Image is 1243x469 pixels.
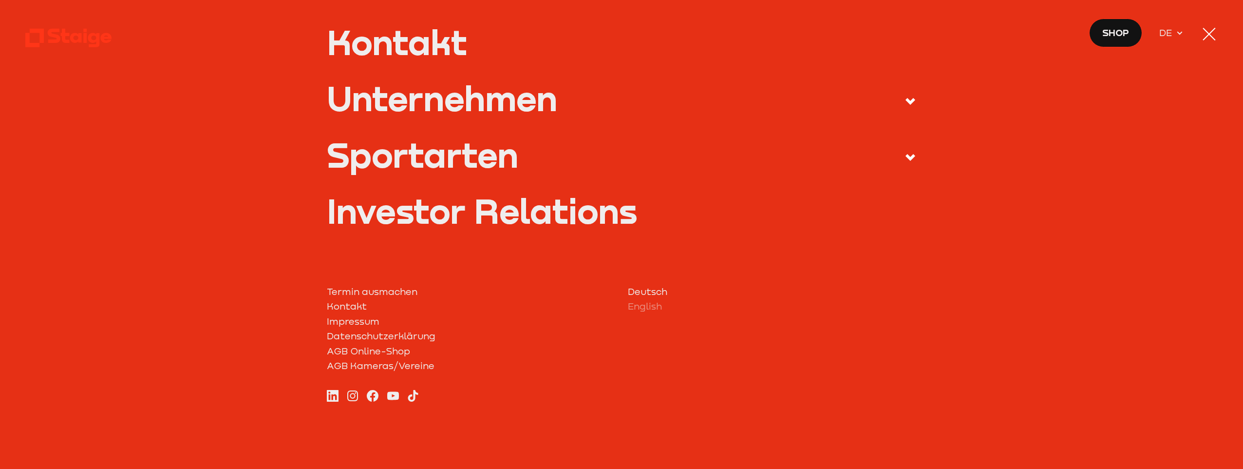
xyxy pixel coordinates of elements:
[327,358,615,373] a: AGB Kameras/Vereine
[1102,25,1129,39] span: Shop
[1089,19,1142,47] a: Shop
[327,329,615,343] a: Datenschutzerklärung
[327,299,615,313] a: Kontakt
[327,314,615,329] a: Impressum
[628,299,916,313] a: English
[327,344,615,358] a: AGB Online-Shop
[327,81,557,116] div: Unternehmen
[327,138,518,172] div: Sportarten
[327,25,917,59] a: Kontakt
[327,194,917,228] a: Investor Relations
[628,284,916,299] a: Deutsch
[327,284,615,299] a: Termin ausmachen
[1159,25,1176,39] span: DE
